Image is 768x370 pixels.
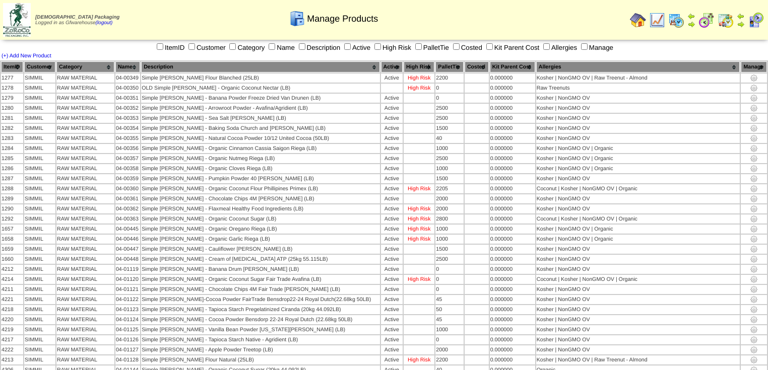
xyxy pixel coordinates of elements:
img: calendarcustomer.gif [748,12,764,28]
td: 1286 [1,164,23,173]
div: Active [381,226,402,232]
td: 4221 [1,295,23,304]
td: 04-00359 [115,174,140,183]
label: Costed [451,44,482,51]
td: 1282 [1,124,23,133]
td: 1285 [1,154,23,163]
img: settings.gif [750,316,758,324]
td: 2500 [435,114,464,123]
img: calendarinout.gif [718,12,734,28]
td: RAW MATERIAL [56,174,114,183]
td: SIMMIL [24,134,55,143]
td: 40 [435,134,464,143]
img: settings.gif [750,235,758,243]
td: 04-00363 [115,214,140,224]
td: Simple [PERSON_NAME] - Organic Oregano Riega (LB) [141,225,379,234]
td: SIMMIL [24,164,55,173]
td: 1277 [1,73,23,83]
td: SIMMIL [24,245,55,254]
div: Active [381,135,402,141]
td: RAW MATERIAL [56,134,114,143]
img: settings.gif [750,336,758,344]
td: 2000 [435,194,464,203]
img: settings.gif [750,275,758,283]
td: SIMMIL [24,275,55,284]
div: Active [381,286,402,292]
td: 2205 [435,184,464,193]
td: Simple [PERSON_NAME] - Baking Soda Church and [PERSON_NAME] (LB) [141,124,379,133]
div: High Risk [404,276,434,282]
td: SIMMIL [24,104,55,113]
td: SIMMIL [24,255,55,264]
img: settings.gif [750,74,758,82]
img: settings.gif [750,285,758,293]
td: Simple [PERSON_NAME] - Organic Coconut Flour Phillipines Primex (LB) [141,184,379,193]
td: Raw Treenuts [536,84,740,93]
img: settings.gif [750,346,758,354]
div: Active [381,145,402,152]
img: settings.gif [750,295,758,304]
td: Simple [PERSON_NAME] - Chocolate Chips 4M Fair Trade [PERSON_NAME] (LB) [141,285,379,294]
td: 1281 [1,114,23,123]
td: RAW MATERIAL [56,194,114,203]
td: SIMMIL [24,73,55,83]
input: Name [269,43,275,50]
td: 2200 [435,73,464,83]
td: 1287 [1,174,23,183]
div: Active [381,176,402,182]
td: SIMMIL [24,235,55,244]
td: Kosher | NonGMO OV [536,255,740,264]
div: High Risk [404,216,434,222]
td: SIMMIL [24,124,55,133]
td: Simple [PERSON_NAME] - Chocolate Chips 4M [PERSON_NAME] (LB) [141,194,379,203]
td: Simple [PERSON_NAME] - Organic Garlic Riega (LB) [141,235,379,244]
th: Category [56,61,114,72]
td: 1000 [435,225,464,234]
td: RAW MATERIAL [56,154,114,163]
td: 04-00354 [115,124,140,133]
td: 0 [435,84,464,93]
td: RAW MATERIAL [56,305,114,314]
td: 0.000000 [490,154,535,163]
td: 1283 [1,134,23,143]
td: Simple [PERSON_NAME] - Banana Powder Freeze Dried Van Drunen (LB) [141,94,379,103]
td: 1500 [435,245,464,254]
td: 04-00353 [115,114,140,123]
label: Description [297,44,341,51]
label: High Risk [372,44,411,51]
td: 04-01121 [115,285,140,294]
td: 1660 [1,255,23,264]
img: home.gif [630,12,646,28]
th: Name [115,61,140,72]
td: 45 [435,295,464,304]
img: calendarblend.gif [698,12,715,28]
td: Simple [PERSON_NAME]-Cocoa Powder FairTrade Bensdrop22-24 Royal Dutch(22.68kg 50LB) [141,295,379,304]
td: 0.000000 [490,204,535,213]
td: Kosher | NonGMO OV | Organic [536,144,740,153]
div: Active [381,246,402,252]
td: 0.000000 [490,255,535,264]
img: calendarprod.gif [668,12,684,28]
td: 4211 [1,285,23,294]
td: RAW MATERIAL [56,114,114,123]
div: Active [381,196,402,202]
td: RAW MATERIAL [56,184,114,193]
td: RAW MATERIAL [56,94,114,103]
td: 0.000000 [490,235,535,244]
td: 0 [435,275,464,284]
td: 04-00445 [115,225,140,234]
td: 04-01119 [115,265,140,274]
td: SIMMIL [24,84,55,93]
span: [DEMOGRAPHIC_DATA] Packaging [35,15,119,20]
td: 0.000000 [490,295,535,304]
td: 0.000000 [490,144,535,153]
td: RAW MATERIAL [56,255,114,264]
td: RAW MATERIAL [56,235,114,244]
div: High Risk [404,186,434,192]
img: settings.gif [750,104,758,112]
td: 1279 [1,94,23,103]
td: 2800 [435,214,464,224]
td: 0.000000 [490,134,535,143]
td: RAW MATERIAL [56,104,114,113]
input: Description [299,43,305,50]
